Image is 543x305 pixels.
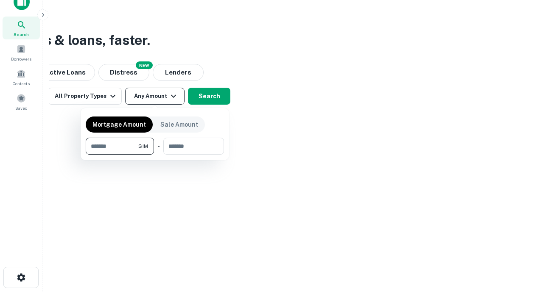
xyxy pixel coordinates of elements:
p: Mortgage Amount [92,120,146,129]
p: Sale Amount [160,120,198,129]
iframe: Chat Widget [501,237,543,278]
span: $1M [138,142,148,150]
div: - [157,138,160,155]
